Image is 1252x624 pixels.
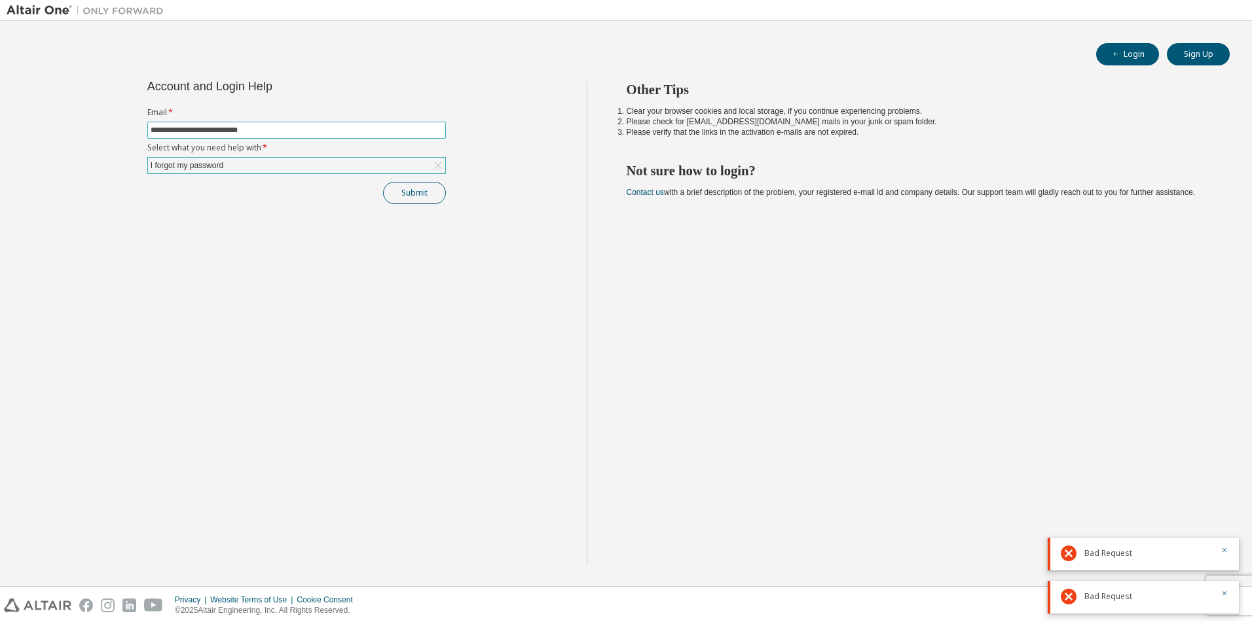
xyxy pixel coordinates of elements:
div: I forgot my password [148,158,445,173]
p: © 2025 Altair Engineering, Inc. All Rights Reserved. [175,605,361,616]
li: Please verify that the links in the activation e-mails are not expired. [627,127,1207,137]
img: altair_logo.svg [4,598,71,612]
h2: Other Tips [627,81,1207,98]
li: Please check for [EMAIL_ADDRESS][DOMAIN_NAME] mails in your junk or spam folder. [627,116,1207,127]
div: Cookie Consent [297,595,360,605]
a: Contact us [627,188,664,197]
div: Website Terms of Use [210,595,297,605]
span: Bad Request [1084,591,1132,602]
span: Bad Request [1084,548,1132,559]
button: Login [1096,43,1159,65]
li: Clear your browser cookies and local storage, if you continue experiencing problems. [627,106,1207,116]
label: Select what you need help with [147,143,446,153]
h2: Not sure how to login? [627,162,1207,179]
label: Email [147,107,446,118]
button: Sign Up [1167,43,1230,65]
img: youtube.svg [144,598,163,612]
img: Altair One [7,4,170,17]
span: with a brief description of the problem, your registered e-mail id and company details. Our suppo... [627,188,1195,197]
img: instagram.svg [101,598,115,612]
img: facebook.svg [79,598,93,612]
div: Privacy [175,595,210,605]
div: Account and Login Help [147,81,386,92]
button: Submit [383,182,446,204]
img: linkedin.svg [122,598,136,612]
div: I forgot my password [149,158,225,173]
